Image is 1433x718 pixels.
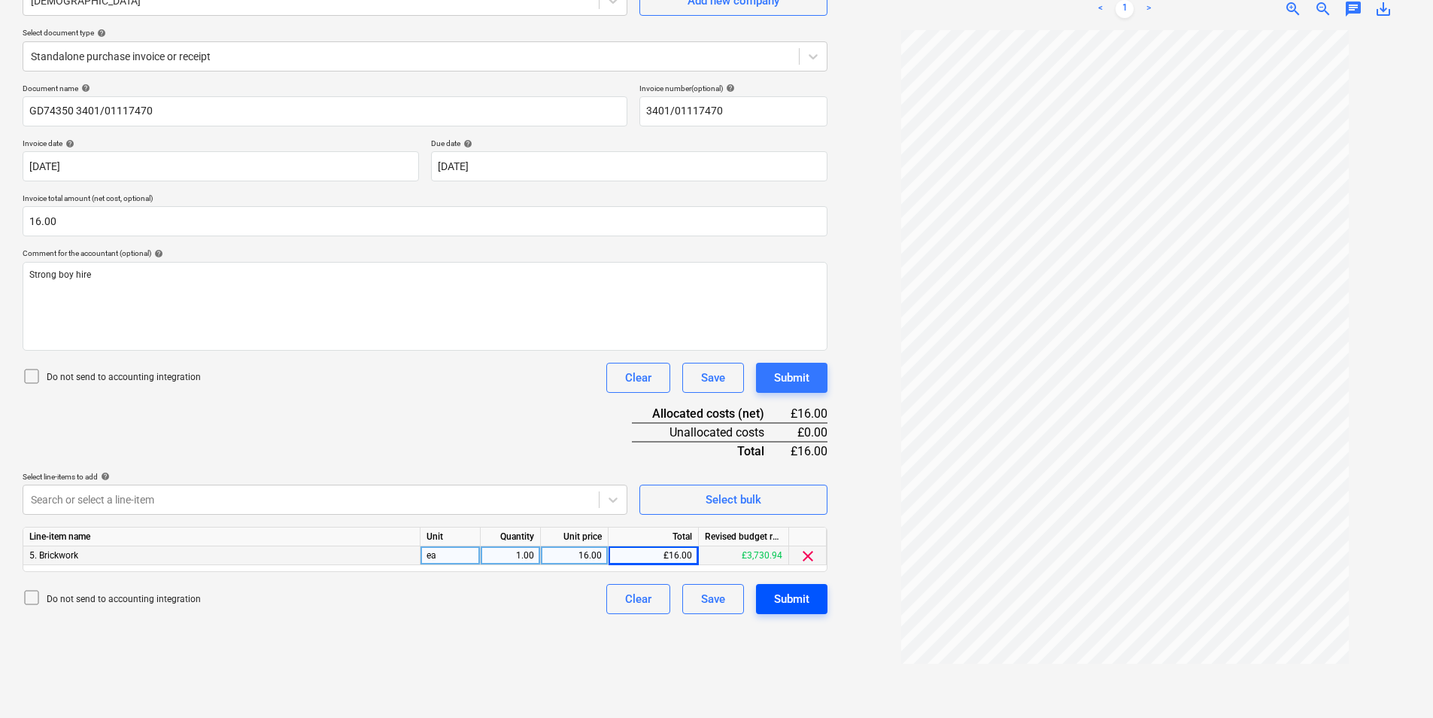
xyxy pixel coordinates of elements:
[23,193,827,206] p: Invoice total amount (net cost, optional)
[23,84,627,93] div: Document name
[47,593,201,606] p: Do not send to accounting integration
[1358,646,1433,718] iframe: Chat Widget
[639,96,827,126] input: Invoice number
[29,269,91,280] span: Strong boy hire
[774,368,809,388] div: Submit
[632,423,788,442] div: Unallocated costs
[609,546,699,565] div: £16.00
[47,371,201,384] p: Do not send to accounting integration
[431,151,827,181] input: Due date not specified
[756,584,827,614] button: Submit
[774,589,809,609] div: Submit
[701,368,725,388] div: Save
[699,528,789,546] div: Revised budget remaining
[706,490,761,510] div: Select bulk
[547,546,602,565] div: 16.00
[632,442,788,460] div: Total
[788,405,827,423] div: £16.00
[23,206,827,236] input: Invoice total amount (net cost, optional)
[23,528,420,546] div: Line-item name
[29,550,78,561] span: 5. Brickwork
[632,405,788,423] div: Allocated costs (net)
[788,442,827,460] div: £16.00
[799,547,817,565] span: clear
[788,423,827,442] div: £0.00
[639,84,827,93] div: Invoice number (optional)
[541,528,609,546] div: Unit price
[420,546,481,565] div: ea
[78,84,90,93] span: help
[682,584,744,614] button: Save
[639,485,827,515] button: Select bulk
[151,249,163,258] span: help
[23,96,627,126] input: Document name
[606,363,670,393] button: Clear
[420,528,481,546] div: Unit
[62,139,74,148] span: help
[487,546,534,565] div: 1.00
[23,472,627,482] div: Select line-items to add
[606,584,670,614] button: Clear
[23,138,419,148] div: Invoice date
[23,28,827,38] div: Select document type
[23,248,827,258] div: Comment for the accountant (optional)
[23,151,419,181] input: Invoice date not specified
[625,589,651,609] div: Clear
[756,363,827,393] button: Submit
[701,589,725,609] div: Save
[431,138,827,148] div: Due date
[723,84,735,93] span: help
[481,528,541,546] div: Quantity
[98,472,110,481] span: help
[682,363,744,393] button: Save
[625,368,651,388] div: Clear
[94,29,106,38] span: help
[699,546,789,565] div: £3,730.94
[609,528,699,546] div: Total
[460,139,472,148] span: help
